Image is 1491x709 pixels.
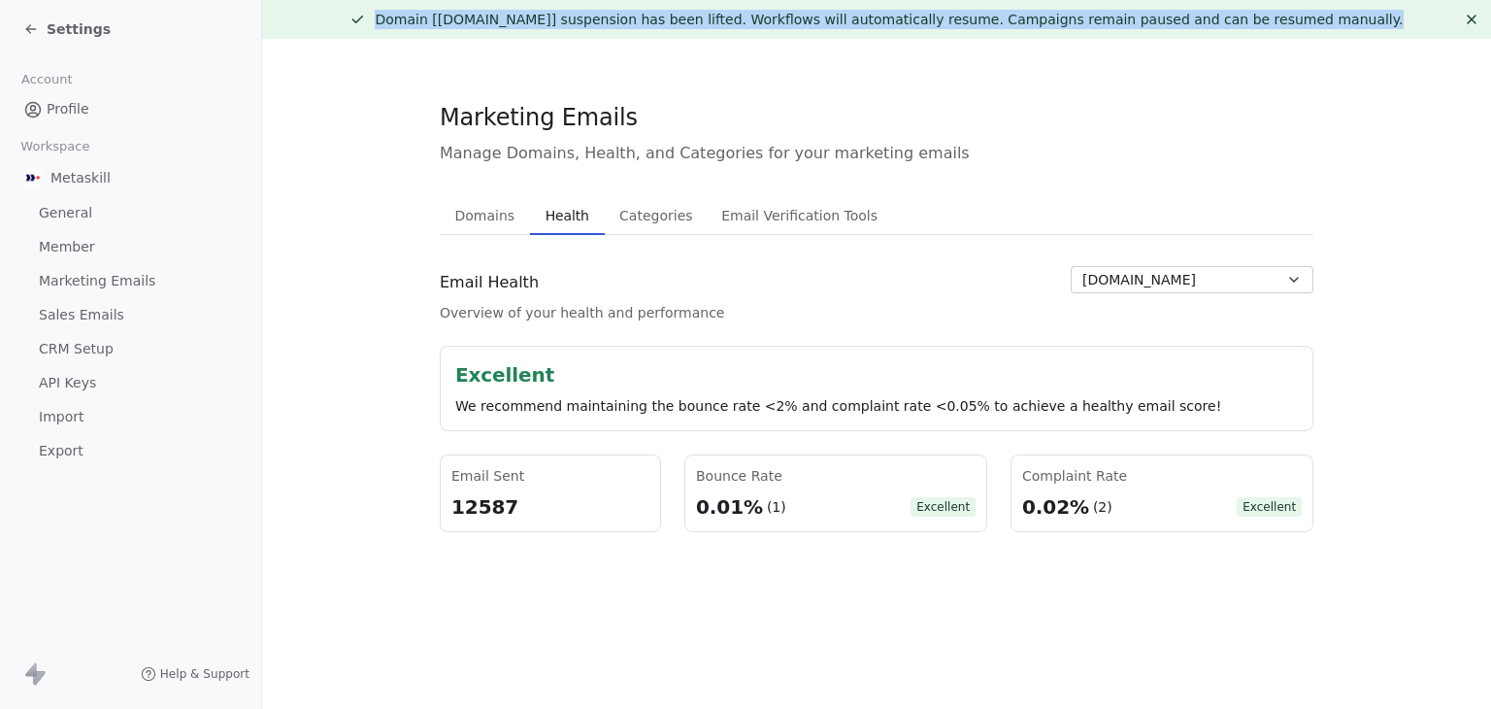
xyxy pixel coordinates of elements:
[47,19,111,39] span: Settings
[612,202,700,229] span: Categories
[713,202,885,229] span: Email Verification Tools
[447,202,523,229] span: Domains
[440,142,1313,165] span: Manage Domains, Health, and Categories for your marketing emails
[16,333,246,365] a: CRM Setup
[1082,270,1196,290] span: [DOMAIN_NAME]
[39,407,83,427] span: Import
[16,401,246,433] a: Import
[375,12,1403,27] span: Domain [[DOMAIN_NAME]] suspension has been lifted. Workflows will automatically resume. Campaigns...
[451,493,649,521] div: 12587
[16,435,246,467] a: Export
[141,666,249,682] a: Help & Support
[1093,497,1112,517] div: (2)
[39,237,95,257] span: Member
[13,65,81,94] span: Account
[16,367,246,399] a: API Keys
[696,493,763,521] div: 0.01%
[440,303,724,322] span: Overview of your health and performance
[39,339,114,359] span: CRM Setup
[39,271,155,291] span: Marketing Emails
[538,202,597,229] span: Health
[23,19,111,39] a: Settings
[911,497,976,517] span: Excellent
[47,99,89,119] span: Profile
[1022,466,1302,486] div: Complaint Rate
[39,441,83,461] span: Export
[1237,497,1302,517] span: Excellent
[455,396,1298,416] div: We recommend maintaining the bounce rate <2% and complaint rate <0.05% to achieve a healthy email...
[39,373,96,393] span: API Keys
[23,168,43,187] img: AVATAR%20METASKILL%20-%20Colori%20Positivo.png
[160,666,249,682] span: Help & Support
[16,197,246,229] a: General
[39,305,124,325] span: Sales Emails
[1022,493,1089,521] div: 0.02%
[13,132,98,161] span: Workspace
[696,466,976,486] div: Bounce Rate
[16,265,246,297] a: Marketing Emails
[440,271,539,294] span: Email Health
[16,93,246,125] a: Profile
[451,466,649,486] div: Email Sent
[50,168,111,187] span: Metaskill
[16,231,246,263] a: Member
[440,103,638,132] span: Marketing Emails
[766,497,785,517] div: (1)
[455,361,1298,388] div: Excellent
[16,299,246,331] a: Sales Emails
[39,203,92,223] span: General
